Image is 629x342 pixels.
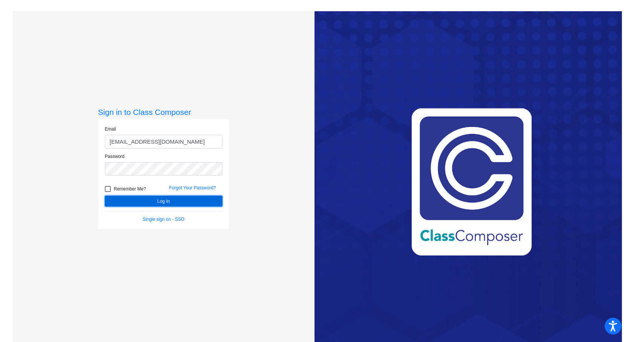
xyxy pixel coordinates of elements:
button: Log In [105,196,222,207]
label: Email [105,126,116,132]
a: Forgot Your Password? [169,185,216,190]
h3: Sign in to Class Composer [98,107,229,117]
span: Remember Me? [114,184,146,193]
label: Password [105,153,125,160]
a: Single sign on - SSO [143,217,184,222]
